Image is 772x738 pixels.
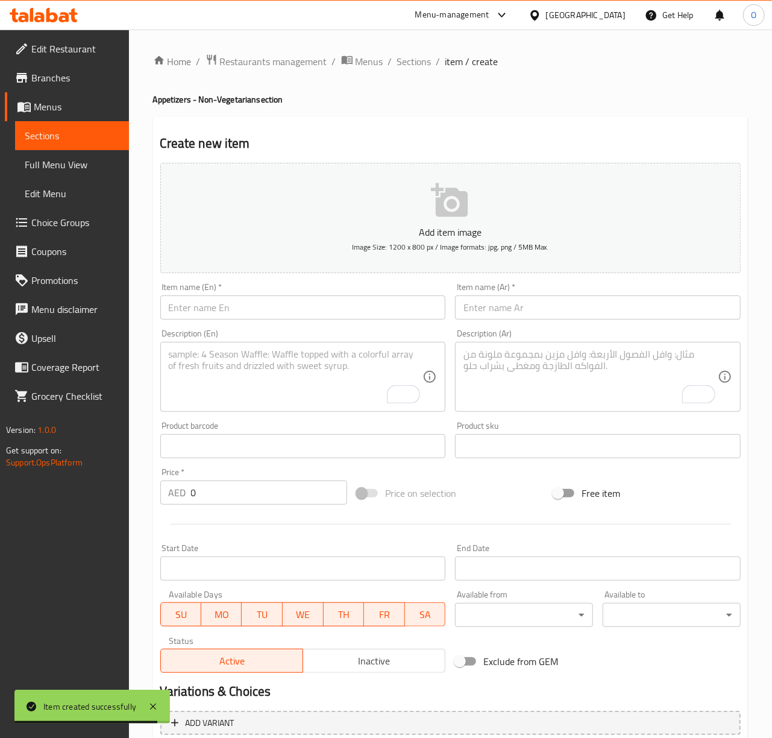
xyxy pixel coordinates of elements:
[160,163,741,273] button: Add item imageImage Size: 1200 x 800 px / Image formats: jpg, png / 5MB Max.
[191,481,347,505] input: Please enter price
[332,54,336,69] li: /
[196,54,201,69] li: /
[751,8,756,22] span: O
[303,649,445,673] button: Inactive
[445,54,498,69] span: item / create
[364,602,405,626] button: FR
[287,606,319,623] span: WE
[160,683,741,701] h2: Variations & Choices
[405,602,446,626] button: SA
[6,455,83,470] a: Support.OpsPlatform
[436,54,441,69] li: /
[5,266,129,295] a: Promotions
[463,348,718,406] textarea: To enrich screen reader interactions, please activate Accessibility in Grammarly extension settings
[385,486,456,500] span: Price on selection
[160,649,303,673] button: Active
[160,602,201,626] button: SU
[31,331,119,345] span: Upsell
[242,602,283,626] button: TU
[5,295,129,324] a: Menu disclaimer
[160,134,741,153] h2: Create new item
[179,225,722,239] p: Add item image
[160,434,446,458] input: Please enter product barcode
[5,208,129,237] a: Choice Groups
[5,92,129,121] a: Menus
[220,54,327,69] span: Restaurants management
[31,71,119,85] span: Branches
[328,606,360,623] span: TH
[206,606,237,623] span: MO
[415,8,489,22] div: Menu-management
[410,606,441,623] span: SA
[5,382,129,411] a: Grocery Checklist
[246,606,278,623] span: TU
[31,244,119,259] span: Coupons
[341,54,383,69] a: Menus
[15,121,129,150] a: Sections
[546,8,626,22] div: [GEOGRAPHIC_DATA]
[31,389,119,403] span: Grocery Checklist
[31,360,119,374] span: Coverage Report
[186,716,234,731] span: Add variant
[160,295,446,320] input: Enter name En
[31,215,119,230] span: Choice Groups
[5,237,129,266] a: Coupons
[455,434,741,458] input: Please enter product sku
[369,606,400,623] span: FR
[308,652,441,670] span: Inactive
[388,54,392,69] li: /
[455,295,741,320] input: Enter name Ar
[6,443,61,458] span: Get support on:
[25,128,119,143] span: Sections
[582,486,620,500] span: Free item
[352,240,549,254] span: Image Size: 1200 x 800 px / Image formats: jpg, png / 5MB Max.
[201,602,242,626] button: MO
[15,150,129,179] a: Full Menu View
[153,54,192,69] a: Home
[37,422,56,438] span: 1.0.0
[5,34,129,63] a: Edit Restaurant
[25,157,119,172] span: Full Menu View
[6,422,36,438] span: Version:
[5,353,129,382] a: Coverage Report
[166,606,196,623] span: SU
[603,603,741,627] div: ​
[34,99,119,114] span: Menus
[5,63,129,92] a: Branches
[31,273,119,288] span: Promotions
[5,324,129,353] a: Upsell
[324,602,365,626] button: TH
[160,711,741,736] button: Add variant
[169,485,186,500] p: AED
[43,700,136,713] div: Item created successfully
[153,93,748,106] h4: Appetizers - Non-Vegetarian section
[166,652,298,670] span: Active
[356,54,383,69] span: Menus
[31,302,119,317] span: Menu disclaimer
[455,603,593,627] div: ​
[397,54,432,69] a: Sections
[31,42,119,56] span: Edit Restaurant
[483,654,558,669] span: Exclude from GEM
[25,186,119,201] span: Edit Menu
[153,54,748,69] nav: breadcrumb
[206,54,327,69] a: Restaurants management
[283,602,324,626] button: WE
[15,179,129,208] a: Edit Menu
[169,348,423,406] textarea: To enrich screen reader interactions, please activate Accessibility in Grammarly extension settings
